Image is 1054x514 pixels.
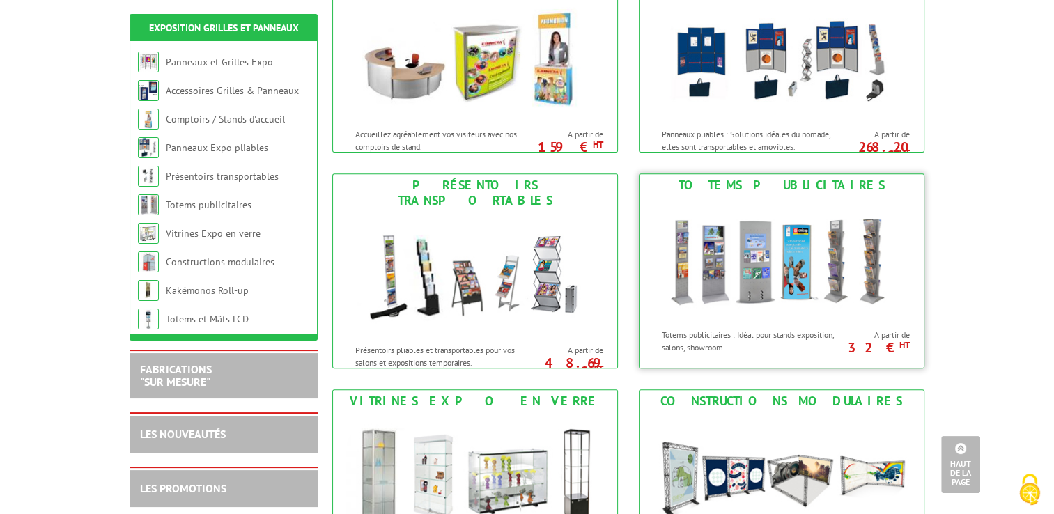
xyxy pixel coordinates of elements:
[643,394,920,409] div: Constructions modulaires
[1005,467,1054,514] button: Cookies (fenêtre modale)
[138,52,159,72] img: Panneaux et Grilles Expo
[138,280,159,301] img: Kakémonos Roll-up
[332,173,618,368] a: Présentoirs transportables Présentoirs transportables Présentoirs pliables et transportables pour...
[140,362,212,389] a: FABRICATIONS"Sur Mesure"
[355,344,528,368] p: Présentoirs pliables et transportables pour vos salons et expositions temporaires.
[662,128,835,152] p: Panneaux pliables : Solutions idéales du nomade, elles sont transportables et amovibles.
[838,129,909,140] span: A partir de
[941,436,980,493] a: Haut de la page
[138,109,159,130] img: Comptoirs / Stands d'accueil
[166,256,274,268] a: Constructions modulaires
[355,128,528,152] p: Accueillez agréablement vos visiteurs avec nos comptoirs de stand.
[592,363,603,375] sup: HT
[149,22,299,34] a: Exposition Grilles et Panneaux
[336,394,614,409] div: Vitrines Expo en verre
[138,166,159,187] img: Présentoirs transportables
[899,339,909,351] sup: HT
[138,223,159,244] img: Vitrines Expo en verre
[166,284,249,297] a: Kakémonos Roll-up
[140,427,226,441] a: LES NOUVEAUTÉS
[346,212,604,337] img: Présentoirs transportables
[138,194,159,215] img: Totems publicitaires
[653,196,910,322] img: Totems publicitaires
[138,80,159,101] img: Accessoires Grilles & Panneaux
[166,198,251,211] a: Totems publicitaires
[140,481,226,495] a: LES PROMOTIONS
[166,170,279,182] a: Présentoirs transportables
[336,178,614,208] div: Présentoirs transportables
[166,141,268,154] a: Panneaux Expo pliables
[166,56,273,68] a: Panneaux et Grilles Expo
[592,139,603,150] sup: HT
[138,309,159,329] img: Totems et Mâts LCD
[831,143,909,159] p: 268.20 €
[166,227,261,240] a: Vitrines Expo en verre
[166,113,285,125] a: Comptoirs / Stands d'accueil
[1012,472,1047,507] img: Cookies (fenêtre modale)
[662,329,835,352] p: Totems publicitaires : Idéal pour stands exposition, salons, showroom...
[639,173,924,368] a: Totems publicitaires Totems publicitaires Totems publicitaires : Idéal pour stands exposition, sa...
[166,313,249,325] a: Totems et Mâts LCD
[525,359,603,375] p: 48.69 €
[643,178,920,193] div: Totems publicitaires
[138,137,159,158] img: Panneaux Expo pliables
[138,251,159,272] img: Constructions modulaires
[831,343,909,352] p: 32 €
[532,129,603,140] span: A partir de
[899,147,909,159] sup: HT
[525,143,603,151] p: 159 €
[166,84,299,97] a: Accessoires Grilles & Panneaux
[532,345,603,356] span: A partir de
[838,329,909,341] span: A partir de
